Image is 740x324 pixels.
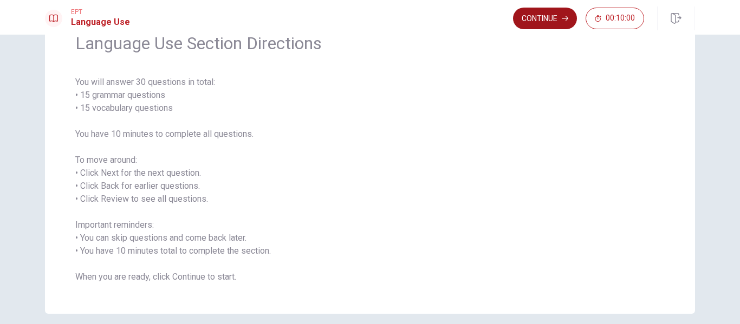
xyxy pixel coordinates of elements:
[75,76,665,283] span: You will answer 30 questions in total: • 15 grammar questions • 15 vocabulary questions You have ...
[71,8,130,16] span: EPT
[75,32,665,54] span: Language Use Section Directions
[606,14,635,23] span: 00:10:00
[586,8,644,29] button: 00:10:00
[513,8,577,29] button: Continue
[71,16,130,29] h1: Language Use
